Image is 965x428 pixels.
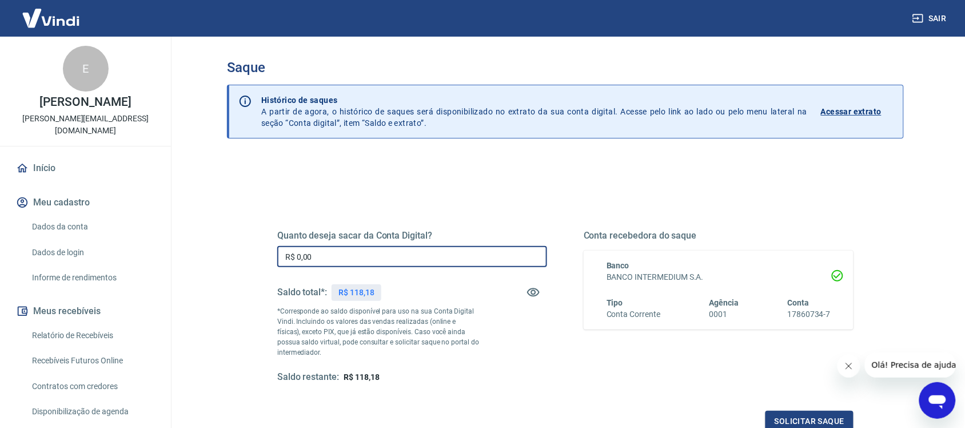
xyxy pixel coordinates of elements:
h3: Saque [227,60,904,76]
span: Olá! Precisa de ajuda? [7,8,96,17]
p: R$ 118,18 [338,287,374,299]
button: Sair [910,8,951,29]
a: Informe de rendimentos [27,266,157,290]
span: Tipo [607,298,623,307]
h5: Saldo restante: [277,371,339,383]
iframe: Botão para abrir a janela de mensagens [919,382,956,419]
p: Histórico de saques [261,94,807,106]
span: R$ 118,18 [344,372,380,382]
a: Relatório de Recebíveis [27,324,157,347]
span: Conta [787,298,809,307]
iframe: Mensagem da empresa [865,352,956,378]
div: E [63,46,109,92]
p: Acessar extrato [821,106,882,117]
p: A partir de agora, o histórico de saques será disponibilizado no extrato da sua conta digital. Ac... [261,94,807,129]
a: Dados da conta [27,215,157,239]
img: Vindi [14,1,88,35]
button: Meu cadastro [14,190,157,215]
h6: 0001 [709,308,739,320]
h5: Conta recebedora do saque [584,230,854,241]
a: Contratos com credores [27,375,157,398]
h6: 17860734-7 [787,308,831,320]
p: [PERSON_NAME] [39,96,131,108]
p: *Corresponde ao saldo disponível para uso na sua Conta Digital Vindi. Incluindo os valores das ve... [277,306,480,358]
a: Acessar extrato [821,94,894,129]
span: Agência [709,298,739,307]
h6: Conta Corrente [607,308,660,320]
h6: BANCO INTERMEDIUM S.A. [607,271,831,283]
span: Banco [607,261,629,270]
h5: Quanto deseja sacar da Conta Digital? [277,230,547,241]
h5: Saldo total*: [277,287,327,298]
a: Recebíveis Futuros Online [27,349,157,372]
a: Dados de login [27,241,157,264]
a: Disponibilização de agenda [27,400,157,423]
p: [PERSON_NAME][EMAIL_ADDRESS][DOMAIN_NAME] [9,113,162,137]
button: Meus recebíveis [14,299,157,324]
iframe: Fechar mensagem [838,355,860,378]
a: Início [14,156,157,181]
